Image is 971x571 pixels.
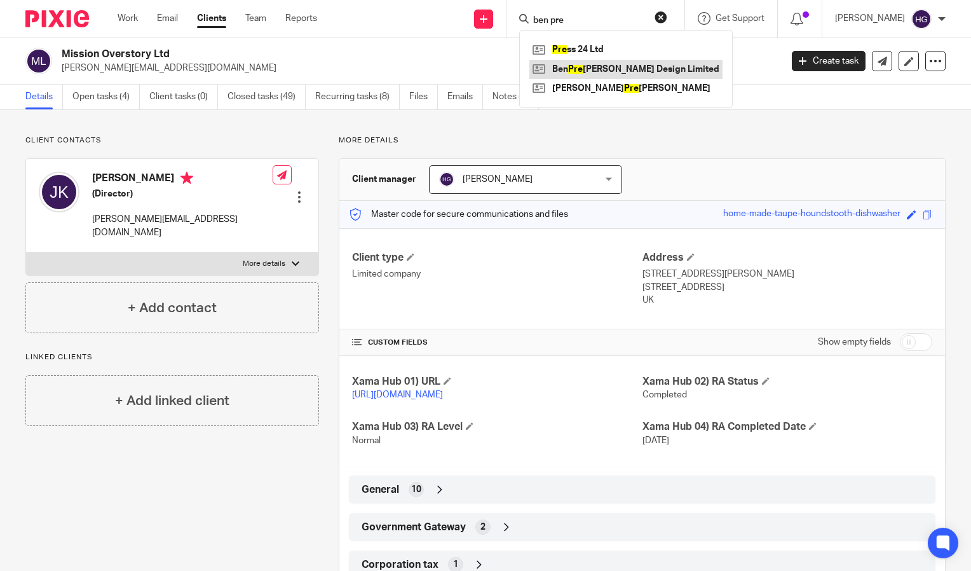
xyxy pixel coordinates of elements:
p: [PERSON_NAME][EMAIL_ADDRESS][DOMAIN_NAME] [92,213,273,239]
p: More details [243,259,285,269]
a: [URL][DOMAIN_NAME] [352,390,443,399]
a: Email [157,12,178,25]
img: svg%3E [25,48,52,74]
span: 10 [411,483,421,496]
h4: + Add contact [128,298,217,318]
span: Government Gateway [362,521,466,534]
h3: Client manager [352,173,416,186]
button: Clear [655,11,667,24]
p: [STREET_ADDRESS] [642,281,932,294]
span: [DATE] [642,436,669,445]
p: More details [339,135,946,146]
p: Master code for secure communications and files [349,208,568,221]
span: Get Support [716,14,764,23]
h4: Xama Hub 04) RA Completed Date [642,420,932,434]
label: Show empty fields [818,336,891,348]
i: Primary [180,172,193,184]
h4: [PERSON_NAME] [92,172,273,188]
h4: CUSTOM FIELDS [352,338,642,348]
span: [PERSON_NAME] [463,175,533,184]
a: Reports [285,12,317,25]
p: Limited company [352,268,642,280]
p: [PERSON_NAME][EMAIL_ADDRESS][DOMAIN_NAME] [62,62,773,74]
span: Completed [642,390,687,399]
a: Client tasks (0) [149,85,218,109]
p: [STREET_ADDRESS][PERSON_NAME] [642,268,932,280]
a: Closed tasks (49) [227,85,306,109]
img: svg%3E [911,9,932,29]
a: Details [25,85,63,109]
img: svg%3E [39,172,79,212]
h4: + Add linked client [115,391,229,411]
input: Search [532,15,646,27]
a: Team [245,12,266,25]
p: Client contacts [25,135,319,146]
a: Create task [792,51,866,71]
a: Open tasks (4) [72,85,140,109]
h4: Xama Hub 02) RA Status [642,375,932,389]
h5: (Director) [92,188,273,200]
h4: Xama Hub 01) URL [352,375,642,389]
img: Pixie [25,10,89,27]
a: Recurring tasks (8) [315,85,400,109]
p: UK [642,294,932,306]
h2: Mission Overstory Ltd [62,48,630,61]
p: [PERSON_NAME] [835,12,905,25]
a: Notes (0) [492,85,539,109]
span: 1 [453,558,458,571]
h4: Client type [352,251,642,265]
img: svg%3E [439,172,454,187]
p: Linked clients [25,352,319,362]
a: Clients [197,12,226,25]
h4: Address [642,251,932,265]
span: General [362,483,399,497]
a: Work [118,12,138,25]
h4: Xama Hub 03) RA Level [352,420,642,434]
span: Normal [352,436,381,445]
a: Files [409,85,438,109]
div: home-made-taupe-houndstooth-dishwasher [723,207,900,222]
a: Emails [447,85,483,109]
span: 2 [480,521,485,533]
